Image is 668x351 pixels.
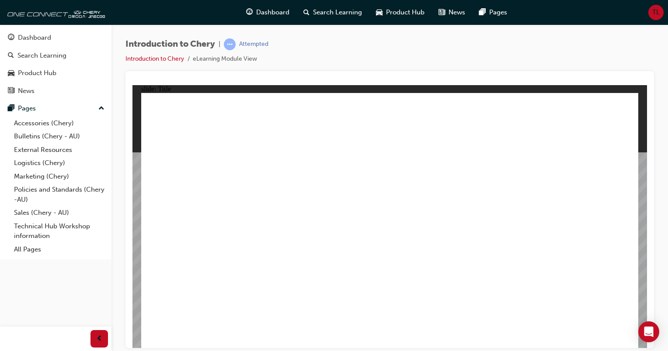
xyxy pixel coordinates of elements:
span: car-icon [376,7,383,18]
span: Introduction to Chery [125,39,215,49]
img: oneconnect [4,3,105,21]
div: Product Hub [18,68,56,78]
span: up-icon [98,103,104,114]
div: Open Intercom Messenger [638,321,659,342]
a: Sales (Chery - AU) [10,206,108,220]
a: Accessories (Chery) [10,117,108,130]
a: Search Learning [3,48,108,64]
span: pages-icon [8,105,14,113]
a: news-iconNews [431,3,472,21]
span: car-icon [8,69,14,77]
a: guage-iconDashboard [239,3,296,21]
span: news-icon [438,7,445,18]
button: DashboardSearch LearningProduct HubNews [3,28,108,100]
span: Product Hub [386,7,424,17]
a: Marketing (Chery) [10,170,108,183]
span: Search Learning [313,7,362,17]
span: | [219,39,220,49]
li: eLearning Module View [193,54,257,64]
a: External Resources [10,143,108,157]
a: All Pages [10,243,108,256]
div: Search Learning [17,51,66,61]
span: Pages [489,7,507,17]
a: Introduction to Chery [125,55,184,62]
span: search-icon [8,52,14,60]
div: Pages [18,103,36,114]
span: guage-icon [246,7,253,18]
span: TL [652,7,660,17]
div: News [18,86,35,96]
a: pages-iconPages [472,3,514,21]
a: News [3,83,108,99]
a: Dashboard [3,30,108,46]
span: Dashboard [256,7,289,17]
span: prev-icon [96,334,103,344]
span: pages-icon [479,7,486,18]
button: Pages [3,100,108,117]
a: Bulletins (Chery - AU) [10,130,108,143]
span: search-icon [303,7,310,18]
a: Product Hub [3,65,108,81]
a: Technical Hub Workshop information [10,220,108,243]
span: guage-icon [8,34,14,42]
span: learningRecordVerb_ATTEMPT-icon [224,38,236,50]
span: news-icon [8,87,14,95]
button: TL [648,5,664,20]
div: Attempted [239,40,268,48]
a: car-iconProduct Hub [369,3,431,21]
a: Logistics (Chery) [10,156,108,170]
a: Policies and Standards (Chery -AU) [10,183,108,206]
a: search-iconSearch Learning [296,3,369,21]
div: Dashboard [18,33,51,43]
span: News [449,7,465,17]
